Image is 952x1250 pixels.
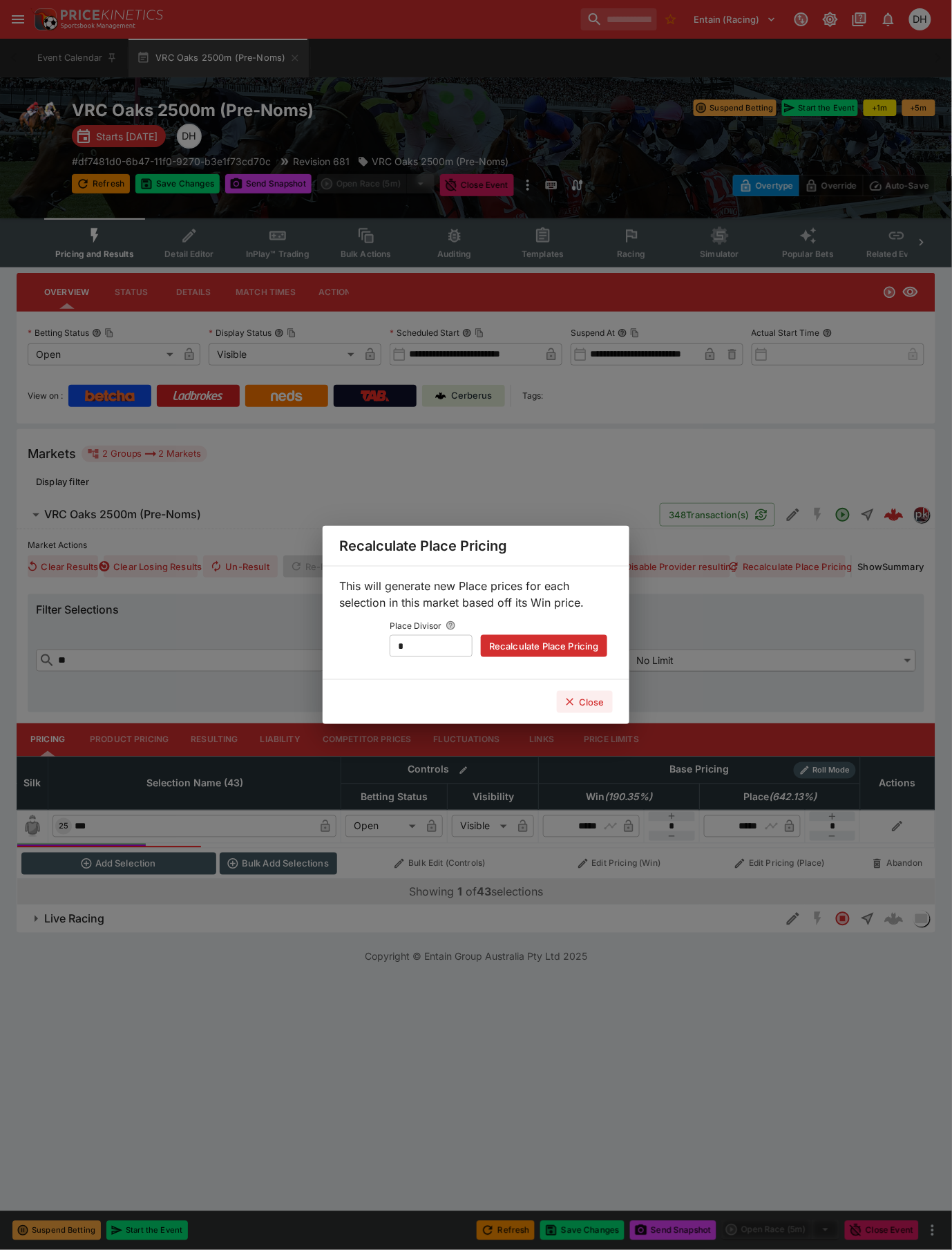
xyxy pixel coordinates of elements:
button: Recalculate Place Pricing [481,635,607,657]
div: Recalculate Place Pricing [323,526,629,566]
button: Close [557,691,613,713]
p: This will generate new Place prices for each selection in this market based off its Win price. [339,578,613,611]
button: Value to divide Win prices by in order to calculate Place/Top 3 prices (Place = (Win - 1)/divisor... [441,616,460,635]
p: Place Divisor [390,620,441,635]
